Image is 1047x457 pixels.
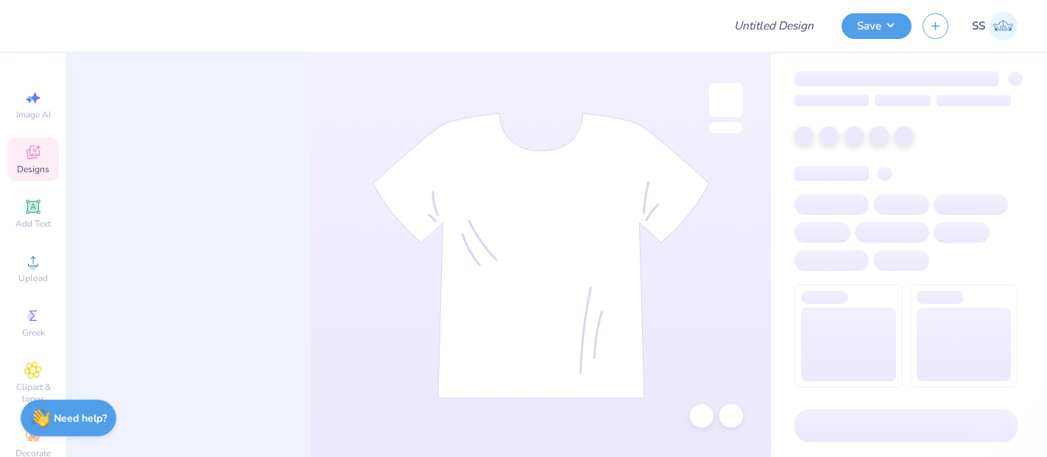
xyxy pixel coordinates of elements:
span: Add Text [15,218,51,230]
span: Clipart & logos [7,381,59,405]
span: Greek [22,327,45,339]
input: Untitled Design [722,11,831,40]
span: SS [972,18,985,35]
strong: Need help? [54,411,107,425]
a: SS [972,12,1018,40]
img: tee-skeleton.svg [373,113,710,399]
span: Designs [17,163,49,175]
img: Shashank S Sharma [989,12,1018,40]
span: Image AI [16,109,51,121]
span: Upload [18,272,48,284]
button: Save [842,13,912,39]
